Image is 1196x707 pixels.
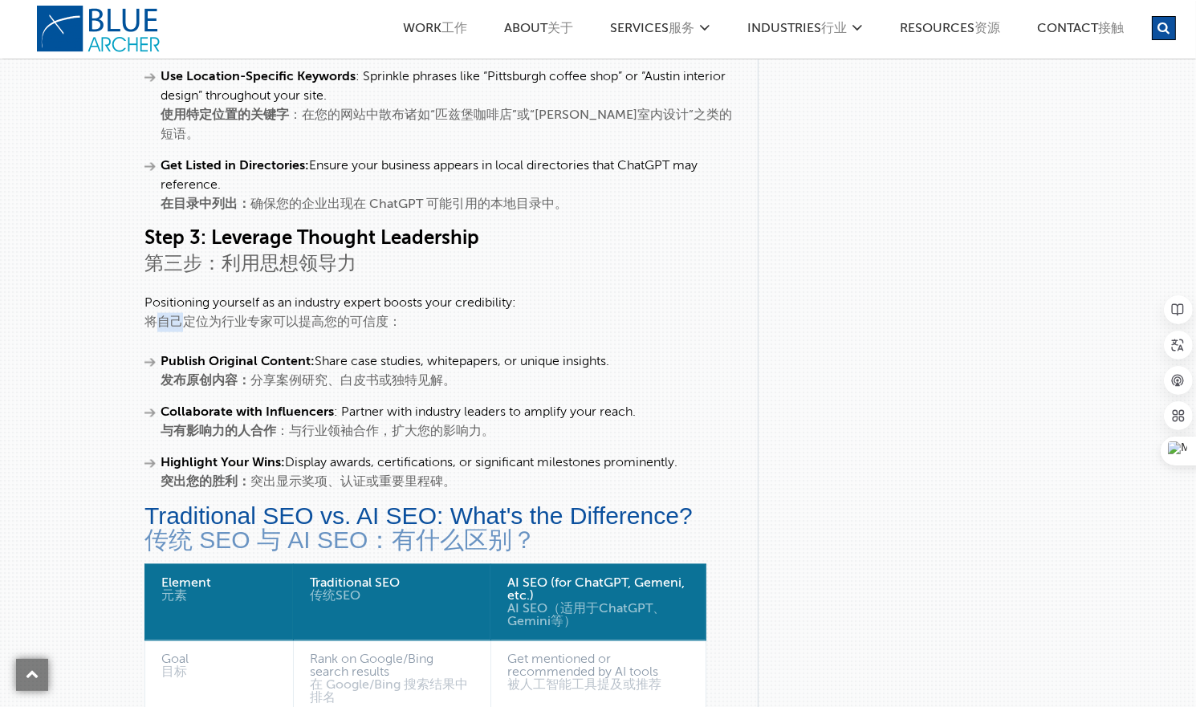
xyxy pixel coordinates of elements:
[507,653,690,679] div: Get mentioned or recommended by AI tools
[144,294,734,313] div: Positioning yourself as an industry expert boosts your credibility:
[161,653,277,666] div: Goal
[974,22,1000,35] span: 资源
[747,22,821,35] span: Industries
[161,590,277,603] div: 元素
[310,590,474,603] div: 传统SEO
[507,577,690,603] div: AI SEO (for ChatGPT, Gemeni, etc.)
[161,160,309,173] strong: Get Listed in Directories:
[161,375,250,388] strong: 发布原创内容：
[441,22,467,35] span: 工作
[1098,22,1124,35] span: 接触
[821,22,847,35] span: 行业
[161,106,734,144] div: ：在您的网站中散布诸如“匹兹堡咖啡店”或“[PERSON_NAME]室内设计”之类的短语。
[503,22,574,39] a: ABOUT关于
[161,457,285,469] strong: Highlight Your Wins:
[1037,22,1098,35] span: Contact
[403,22,441,35] span: Work
[161,156,734,195] div: Ensure your business appears in local directories that ChatGPT may reference.
[36,5,165,53] a: logo标识
[144,313,734,332] div: 将自己定位为行业专家可以提高您的可信度：
[610,22,669,35] span: SERVICES
[504,22,547,35] span: ABOUT
[161,352,734,372] div: Share case studies, whitepapers, or unique insights.
[144,226,734,252] div: Step 3: Leverage Thought Leadership
[1036,22,1125,39] a: Contact接触
[547,22,573,35] span: 关于
[161,473,734,492] div: 突出显示奖项、认证或重要里程碑。
[161,406,334,419] strong: Collaborate with Influencers
[669,22,694,35] span: 服务
[310,653,474,679] div: Rank on Google/Bing search results
[161,372,734,391] div: 分享案例研究、白皮书或独特见解。
[609,22,695,39] a: SERVICES服务
[36,18,165,30] div: 标识
[144,252,734,278] div: 第三步：利用思想领导力
[161,577,277,590] div: Element
[161,109,289,122] strong: 使用特定位置的关键字
[144,528,734,552] div: 传统 SEO 与 AI SEO：有什么区别？
[161,198,250,211] strong: 在目录中列出：
[507,679,690,692] div: 被人工智能工具提及或推荐
[310,679,474,705] div: 在 Google/Bing 搜索结果中排名
[507,603,690,628] div: AI SEO（适用于ChatGPT、Gemini等）
[161,195,734,214] div: 确保您的企业出现在 ChatGPT 可能引用的本地目录中。
[161,453,734,473] div: Display awards, certifications, or significant milestones prominently.
[161,403,734,422] div: : Partner with industry leaders to amplify your reach.
[161,425,276,438] strong: 与有影响力的人合作
[746,22,848,39] a: Industries行业
[310,577,474,590] div: Traditional SEO
[900,22,974,35] span: Resources
[402,22,468,39] a: Work工作
[899,22,1001,39] a: Resources资源
[161,71,356,83] strong: Use Location-Specific Keywords
[161,422,734,441] div: ：与行业领袖合作，扩大您的影响力。
[36,5,165,18] div: logo
[144,504,734,528] div: Traditional SEO vs. AI SEO: What's the Difference?
[161,666,277,679] div: 目标
[161,67,734,106] div: : Sprinkle phrases like “Pittsburgh coffee shop” or “Austin interior design” throughout your site.
[161,476,250,489] strong: 突出您的胜利：
[161,356,315,368] strong: Publish Original Content:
